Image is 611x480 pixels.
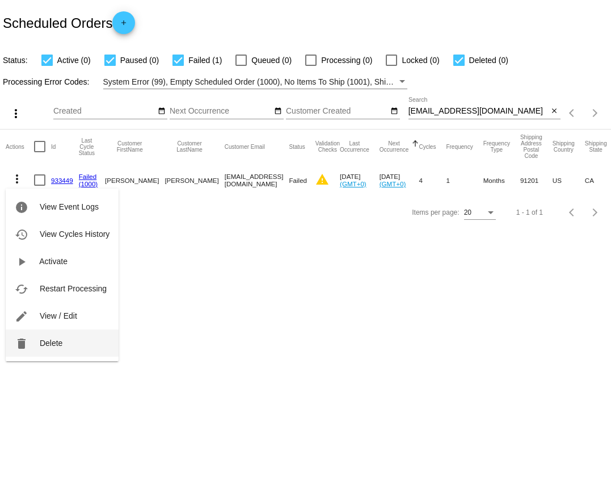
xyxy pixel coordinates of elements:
mat-icon: history [15,228,28,241]
mat-icon: delete [15,337,28,350]
span: Restart Processing [40,284,107,293]
mat-icon: play_arrow [15,255,28,269]
mat-icon: edit [15,310,28,323]
span: View Cycles History [40,229,109,239]
span: View / Edit [40,311,77,320]
span: Delete [40,339,62,348]
span: Activate [39,257,68,266]
span: View Event Logs [40,202,99,211]
mat-icon: cached [15,282,28,296]
mat-icon: info [15,201,28,214]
